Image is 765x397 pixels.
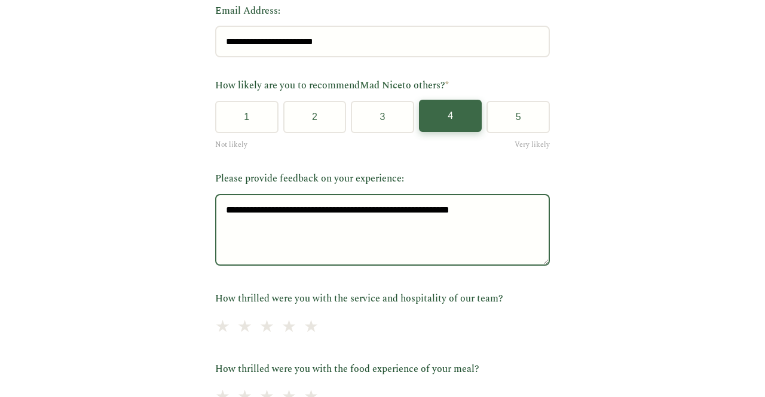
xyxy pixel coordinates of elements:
button: 3 [351,101,414,133]
label: How thrilled were you with the food experience of your meal? [215,362,550,377]
span: ★ [259,314,274,341]
span: ★ [304,314,319,341]
span: Very likely [515,139,550,150]
label: Email Address: [215,4,550,19]
label: Please provide feedback on your experience: [215,171,550,187]
span: ★ [281,314,296,341]
button: 5 [486,101,550,133]
label: How thrilled were you with the service and hospitality of our team? [215,291,550,307]
span: ★ [215,314,230,341]
label: How likely are you to recommend to others? [215,78,550,94]
button: 2 [283,101,347,133]
button: 1 [215,101,279,133]
span: Not likely [215,139,247,150]
span: ★ [237,314,252,341]
span: Mad Nice [360,78,402,93]
button: 4 [419,100,482,132]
